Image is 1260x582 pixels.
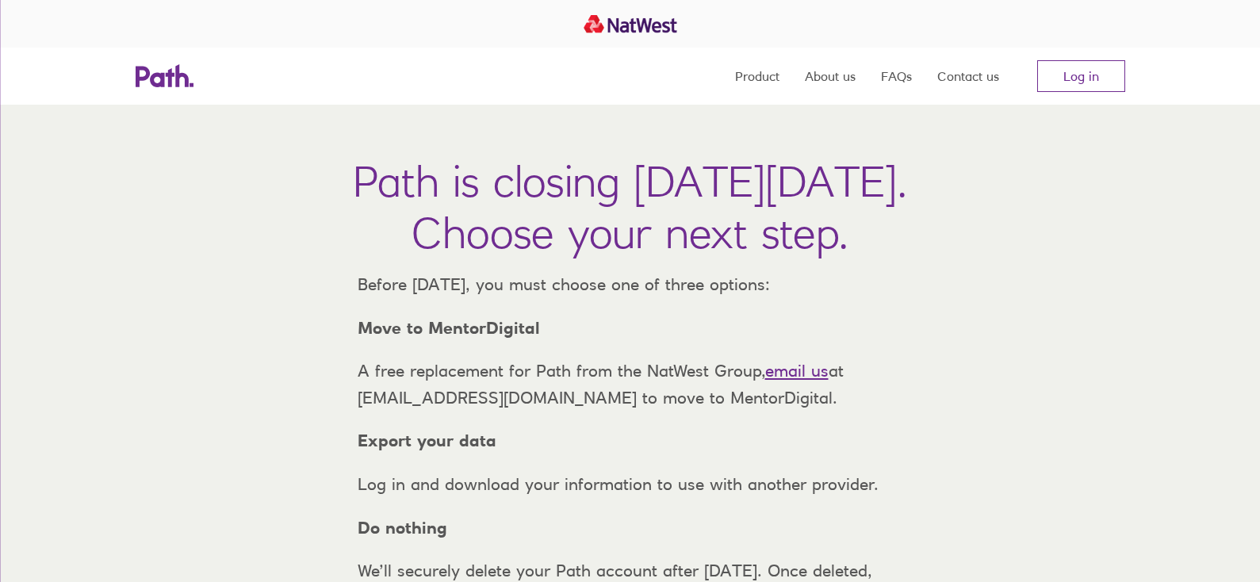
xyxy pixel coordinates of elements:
[345,271,916,298] p: Before [DATE], you must choose one of three options:
[805,48,856,105] a: About us
[345,358,916,411] p: A free replacement for Path from the NatWest Group, at [EMAIL_ADDRESS][DOMAIN_NAME] to move to Me...
[1037,60,1125,92] a: Log in
[765,361,829,381] a: email us
[881,48,912,105] a: FAQs
[735,48,779,105] a: Product
[358,518,447,538] strong: Do nothing
[358,318,540,338] strong: Move to MentorDigital
[358,431,496,450] strong: Export your data
[353,155,907,258] h1: Path is closing [DATE][DATE]. Choose your next step.
[937,48,999,105] a: Contact us
[345,471,916,498] p: Log in and download your information to use with another provider.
